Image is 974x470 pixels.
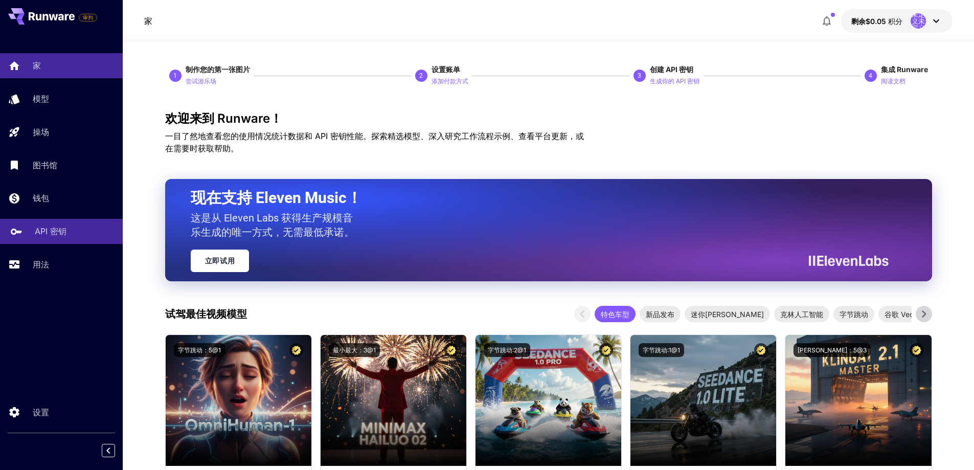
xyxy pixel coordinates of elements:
font: 模型 [33,94,49,104]
button: [PERSON_NAME]：5@3 [794,343,871,357]
font: 字节跳动:1@1 [643,346,680,354]
font: 设置账单 [432,65,460,74]
font: 添加付款方式 [432,77,468,85]
font: 用法 [33,259,49,270]
nav: 面包屑 [144,15,152,27]
img: 替代 [785,335,931,466]
font: 字节跳动 [840,310,868,319]
button: 最小最大：3@1 [329,343,380,357]
font: 这是从 Eleven Labs 获得生产规模音乐生成的唯一方式，无需最低承诺。 [191,212,354,238]
button: 添加付款方式 [432,75,468,87]
font: 一目了然地查看您的使用情况统计数据和 API 密钥性能。探索精选模型、深入研究工作流程示例、查看平台更新，或在需要时获取帮助。 [165,131,584,153]
font: 设置 [33,407,49,417]
font: API 密钥 [35,226,66,236]
img: 替代 [321,335,466,466]
div: 谷歌 Veo [878,306,920,322]
img: 替代 [475,335,621,466]
div: 0.05 美元 [851,16,902,27]
font: 剩余$0.05 [851,17,886,26]
font: 3 [638,72,641,79]
font: 审判 [83,14,93,20]
font: 克林人工智能 [780,310,823,319]
button: 0.05 美元未定义未定义 [841,9,953,33]
font: 欢迎来到 Runware！ [165,111,282,126]
font: 家 [33,60,41,71]
font: 2 [419,72,423,79]
font: 立即试用 [205,257,235,265]
div: 克林人工智能 [774,306,829,322]
button: 认证模型——经过审查，具有最佳性能，并包含商业许可证。 [910,343,923,357]
font: 试驾最佳视频模型 [165,308,247,320]
font: 新品发布 [646,310,674,319]
img: 替代 [166,335,311,466]
font: 最小最大：3@1 [333,346,376,354]
button: 折叠侧边栏 [102,444,115,457]
button: 认证模型——经过审查，具有最佳性能，并包含商业许可证。 [289,343,303,357]
font: 制作您的第一张图片 [186,65,250,74]
img: 替代 [630,335,776,466]
font: 创建 API 密钥 [650,65,693,74]
button: 认证模型——经过审查，具有最佳性能，并包含商业许可证。 [444,343,458,357]
button: 字节跳动：5@1 [174,343,225,357]
font: 图书馆 [33,160,57,170]
font: 尝试游乐场 [186,77,216,85]
button: 字节跳动:1@1 [639,343,684,357]
font: 4 [869,72,872,79]
div: 字节跳动 [833,306,874,322]
font: 1 [173,72,177,79]
font: 操场 [33,127,49,137]
font: 现在支持 Eleven Music！ [191,189,362,207]
font: 谷歌 Veo [885,310,914,319]
button: 生成你的 API 密钥 [650,75,699,87]
button: 字节跳动:2@1 [484,343,530,357]
font: 字节跳动:2@1 [488,346,526,354]
font: 集成 Runware [881,65,928,74]
span: 添加您的支付卡以启用完整的平台功能。 [79,11,97,24]
font: 钱包 [33,193,49,203]
font: 生成你的 API 密钥 [650,77,699,85]
font: 字节跳动：5@1 [178,346,221,354]
font: 积分 [888,17,902,26]
button: 尝试游乐场 [186,75,216,87]
button: 阅读文档 [881,75,905,87]
font: 家 [144,16,152,26]
div: 折叠侧边栏 [109,441,123,460]
div: 迷你[PERSON_NAME] [685,306,770,322]
font: 迷你[PERSON_NAME] [691,310,764,319]
a: 家 [144,15,152,27]
button: 认证模型——经过审查，具有最佳性能，并包含商业许可证。 [599,343,613,357]
font: 特色车型 [601,310,629,319]
font: 阅读文档 [881,77,905,85]
a: 立即试用 [191,250,250,272]
button: 认证模型——经过审查，具有最佳性能，并包含商业许可证。 [754,343,768,357]
div: 新品发布 [640,306,681,322]
div: 特色车型 [595,306,636,322]
font: [PERSON_NAME]：5@3 [798,346,867,354]
font: 未定义未定义 [912,10,925,32]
